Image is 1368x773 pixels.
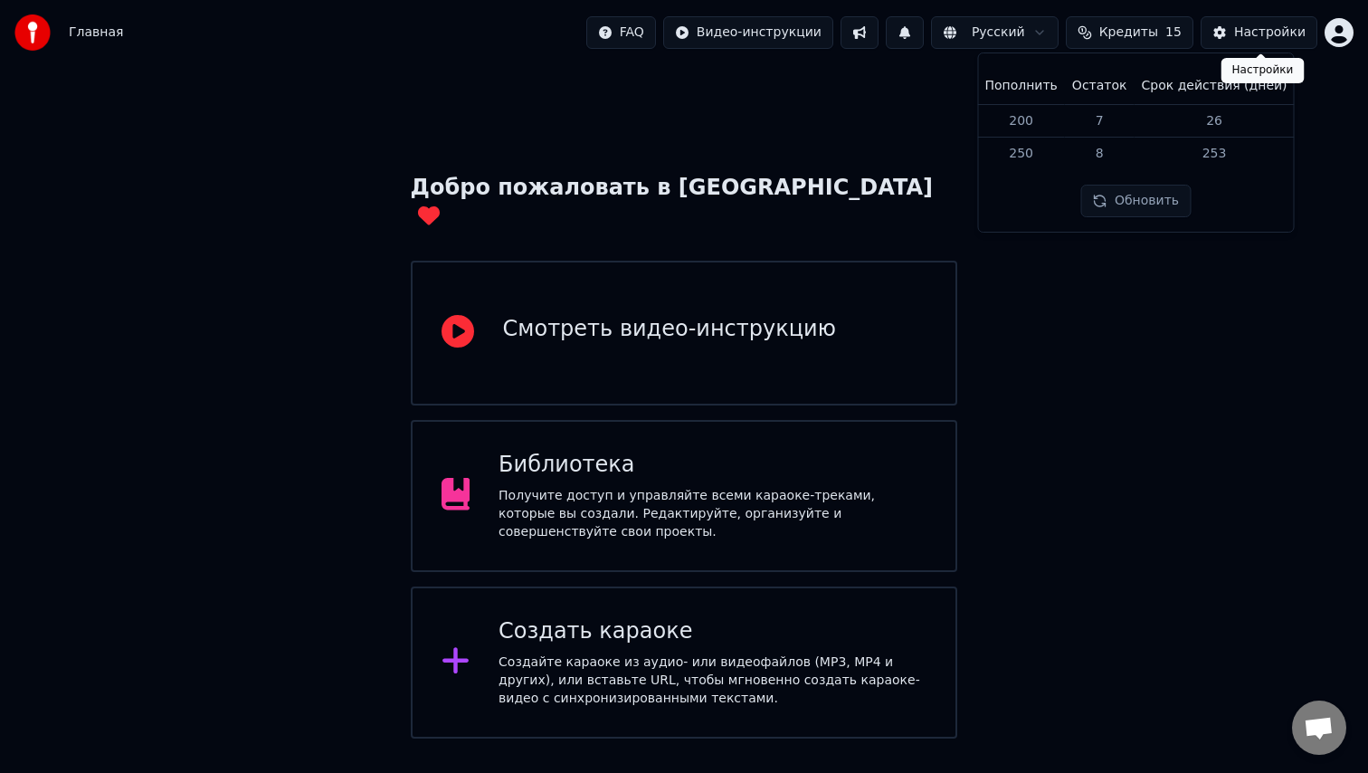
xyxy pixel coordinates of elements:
div: Создайте караоке из аудио- или видеофайлов (MP3, MP4 и других), или вставьте URL, чтобы мгновенно... [499,654,926,708]
span: Главная [69,24,123,42]
button: Настройки [1201,16,1317,49]
div: Библиотека [499,451,926,480]
span: Кредиты [1099,24,1158,42]
nav: breadcrumb [69,24,123,42]
td: 7 [1065,104,1135,138]
th: Пополнить [977,68,1064,104]
td: 8 [1065,138,1135,170]
td: 26 [1135,104,1295,138]
div: Открытый чат [1292,701,1346,755]
td: 250 [977,138,1064,170]
img: youka [14,14,51,51]
div: Создать караоке [499,617,926,646]
button: Обновить [1081,185,1191,217]
button: FAQ [586,16,656,49]
button: Кредиты15 [1066,16,1193,49]
div: Смотреть видео-инструкцию [503,315,836,344]
td: 200 [977,104,1064,138]
th: Остаток [1065,68,1135,104]
button: Видео-инструкции [663,16,833,49]
div: Получите доступ и управляйте всеми караоке-треками, которые вы создали. Редактируйте, организуйте... [499,487,926,541]
div: Настройки [1221,58,1305,83]
div: Настройки [1234,24,1306,42]
td: 253 [1135,138,1295,170]
div: Добро пожаловать в [GEOGRAPHIC_DATA] [411,174,958,232]
span: 15 [1165,24,1182,42]
th: Срок действия (дней) [1135,68,1295,104]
